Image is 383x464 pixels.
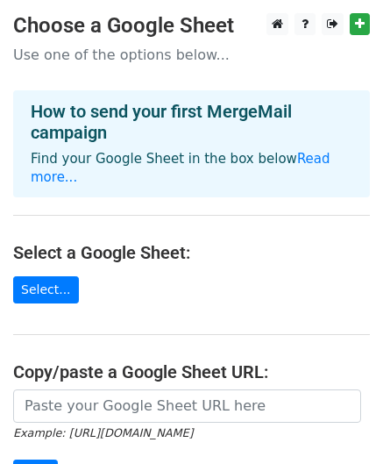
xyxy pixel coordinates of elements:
[13,242,370,263] h4: Select a Google Sheet:
[13,361,370,382] h4: Copy/paste a Google Sheet URL:
[295,380,383,464] iframe: Chat Widget
[13,46,370,64] p: Use one of the options below...
[13,13,370,39] h3: Choose a Google Sheet
[13,426,193,439] small: Example: [URL][DOMAIN_NAME]
[31,151,330,185] a: Read more...
[31,150,352,187] p: Find your Google Sheet in the box below
[13,389,361,423] input: Paste your Google Sheet URL here
[31,101,352,143] h4: How to send your first MergeMail campaign
[13,276,79,303] a: Select...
